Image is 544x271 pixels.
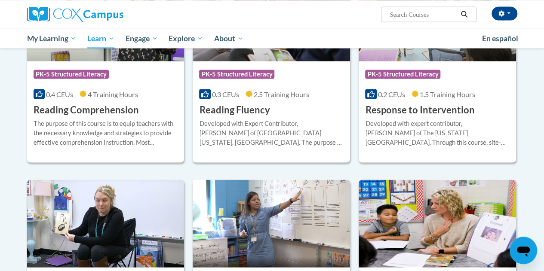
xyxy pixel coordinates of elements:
[365,70,440,78] span: PK-5 Structured Literacy
[34,119,178,147] div: The purpose of this course is to equip teachers with the necessary knowledge and strategies to pr...
[27,33,76,43] span: My Learning
[365,119,510,147] div: Developed with expert contributor, [PERSON_NAME] of The [US_STATE][GEOGRAPHIC_DATA]. Through this...
[27,6,123,22] img: Cox Campus
[254,90,309,98] span: 2.5 Training Hours
[22,28,82,48] a: My Learning
[169,33,203,43] span: Explore
[214,33,243,43] span: About
[34,103,139,116] h3: Reading Comprehension
[389,9,458,19] input: Search Courses
[365,103,474,116] h3: Response to Intervention
[193,180,350,267] img: Course Logo
[88,90,138,98] span: 4 Training Hours
[199,70,274,78] span: PK-5 Structured Literacy
[378,90,405,98] span: 0.2 CEUs
[21,28,524,48] div: Main menu
[476,29,524,47] a: En español
[212,90,239,98] span: 0.3 CEUs
[27,180,184,267] img: Course Logo
[458,9,470,19] button: Search
[126,33,158,43] span: Engage
[46,90,73,98] span: 0.4 CEUs
[27,6,182,22] a: Cox Campus
[199,119,344,147] div: Developed with Expert Contributor, [PERSON_NAME] of [GEOGRAPHIC_DATA][US_STATE], [GEOGRAPHIC_DATA...
[82,28,120,48] a: Learn
[163,28,209,48] a: Explore
[359,180,516,267] img: Course Logo
[34,70,109,78] span: PK-5 Structured Literacy
[87,33,114,43] span: Learn
[120,28,163,48] a: Engage
[420,90,475,98] span: 1.5 Training Hours
[492,6,517,20] button: Account Settings
[199,103,270,116] h3: Reading Fluency
[510,237,537,264] iframe: Button to launch messaging window
[482,33,518,43] span: En español
[209,28,249,48] a: About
